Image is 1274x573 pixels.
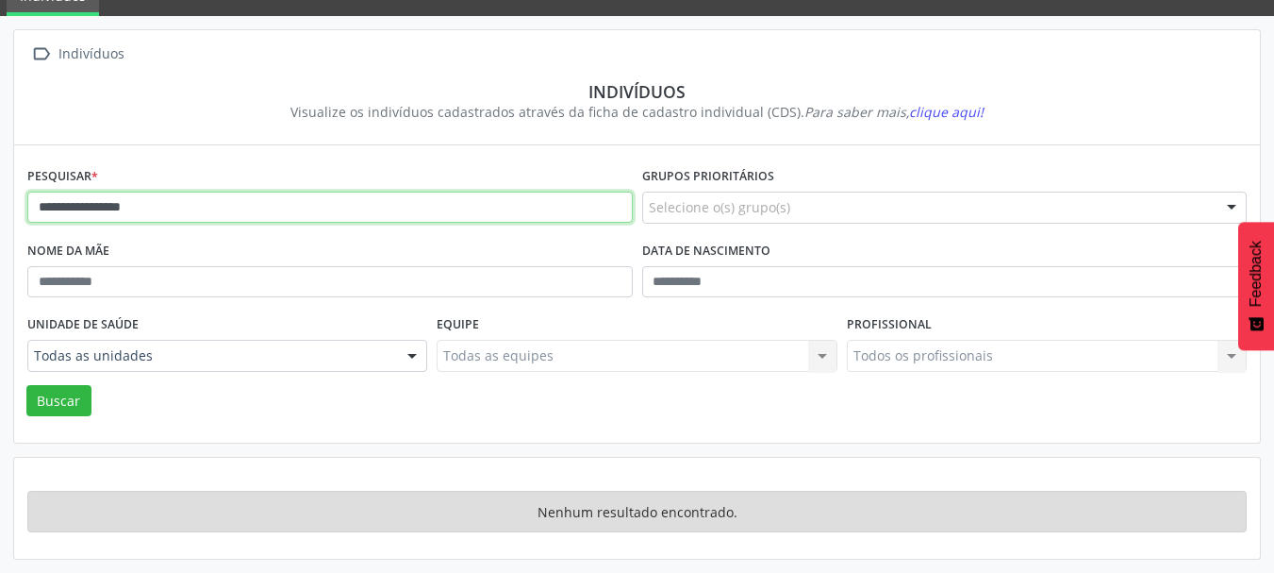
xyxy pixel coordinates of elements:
div: Indivíduos [41,81,1233,102]
span: Feedback [1248,241,1265,307]
i:  [27,41,55,68]
label: Unidade de saúde [27,311,139,340]
i: Para saber mais, [804,103,984,121]
span: clique aqui! [909,103,984,121]
button: Feedback - Mostrar pesquisa [1238,222,1274,350]
div: Indivíduos [55,41,127,68]
div: Visualize os indivíduos cadastrados através da ficha de cadastro individual (CDS). [41,102,1233,122]
label: Equipe [437,311,479,340]
label: Nome da mãe [27,237,109,266]
span: Todas as unidades [34,346,389,365]
label: Pesquisar [27,162,98,192]
button: Buscar [26,385,91,417]
a:  Indivíduos [27,41,127,68]
span: Selecione o(s) grupo(s) [649,197,790,217]
label: Data de nascimento [642,237,770,266]
label: Grupos prioritários [642,162,774,192]
label: Profissional [847,311,932,340]
div: Nenhum resultado encontrado. [27,491,1247,532]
